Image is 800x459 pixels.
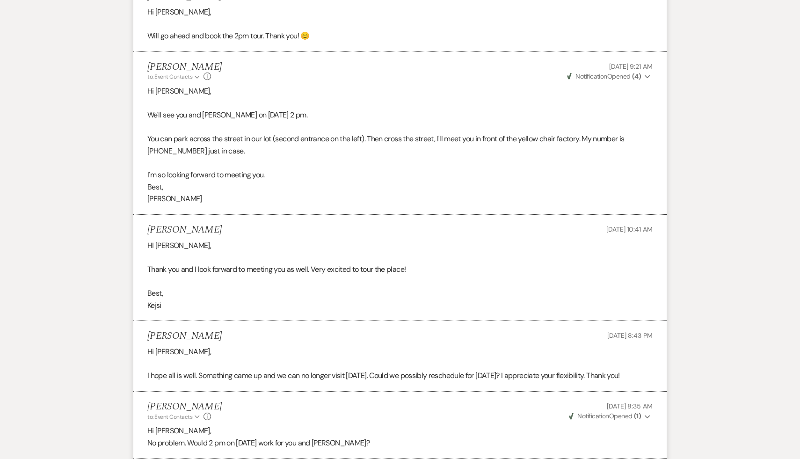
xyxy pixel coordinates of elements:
[147,287,653,299] p: Best,
[147,240,653,252] p: HI [PERSON_NAME],
[147,109,653,121] p: We'll see you and [PERSON_NAME] on [DATE] 2 pm.
[147,85,653,97] p: Hi [PERSON_NAME],
[607,331,653,340] span: [DATE] 8:43 PM
[607,402,653,410] span: [DATE] 8:35 AM
[577,412,609,420] span: Notification
[632,72,641,80] strong: ( 4 )
[609,62,653,71] span: [DATE] 9:21 AM
[147,30,653,42] p: Will go ahead and book the 2pm tour. Thank you! 😊
[147,425,653,437] p: Hi [PERSON_NAME],
[147,299,653,312] p: Kejsi
[147,437,653,449] p: No problem. Would 2 pm on [DATE] work for you and [PERSON_NAME]?
[147,73,192,80] span: to: Event Contacts
[147,170,265,180] span: I'm so looking forward to meeting you.
[147,73,201,81] button: to: Event Contacts
[147,413,192,421] span: to: Event Contacts
[147,401,222,413] h5: [PERSON_NAME]
[634,412,641,420] strong: ( 1 )
[566,72,653,81] button: NotificationOpened (4)
[147,224,222,236] h5: [PERSON_NAME]
[147,263,653,276] p: Thank you and I look forward to meeting you as well. Very excited to tour the place!
[147,346,653,358] p: Hi [PERSON_NAME],
[147,6,653,18] p: Hi [PERSON_NAME],
[147,134,625,156] span: You can park across the street in our lot (second entrance on the left). Then cross the street, I...
[147,194,202,204] span: [PERSON_NAME]
[147,182,163,192] span: Best,
[147,61,222,73] h5: [PERSON_NAME]
[567,72,641,80] span: Opened
[569,412,641,420] span: Opened
[567,411,653,421] button: NotificationOpened (1)
[147,330,222,342] h5: [PERSON_NAME]
[147,413,201,421] button: to: Event Contacts
[147,370,653,382] p: I hope all is well. Something came up and we can no longer visit [DATE]. Could we possibly resche...
[575,72,607,80] span: Notification
[606,225,653,233] span: [DATE] 10:41 AM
